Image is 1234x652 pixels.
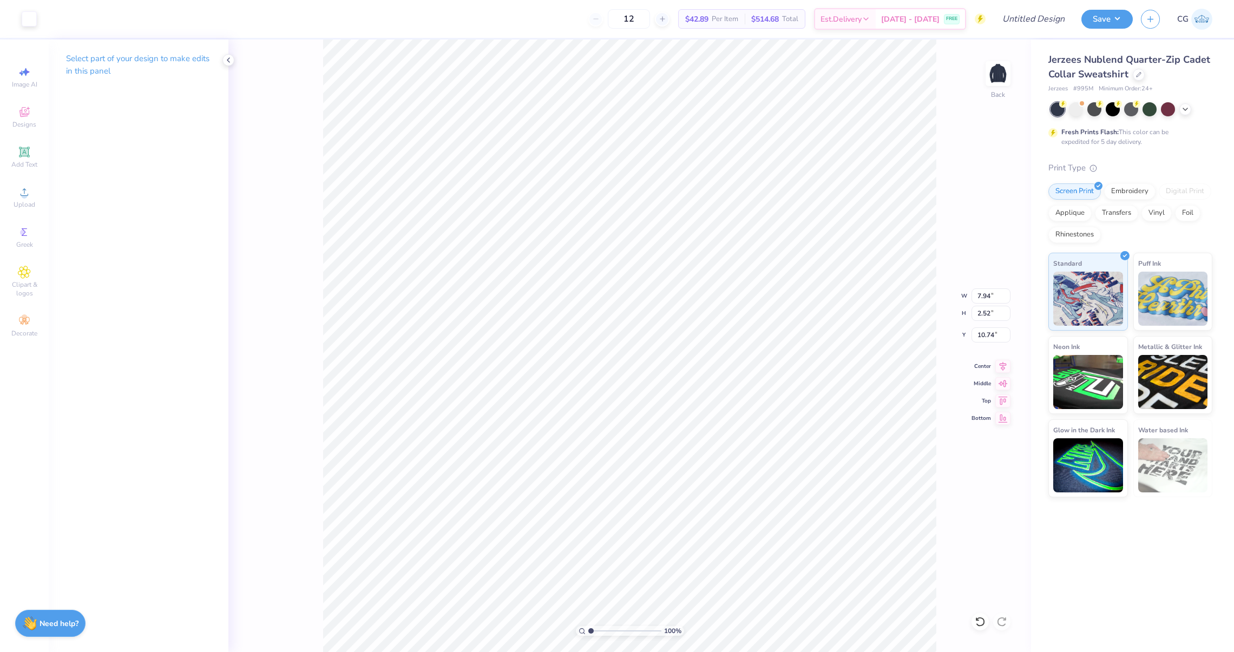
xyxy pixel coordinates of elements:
[972,397,991,405] span: Top
[1053,272,1123,326] img: Standard
[685,14,708,25] span: $42.89
[1053,341,1080,352] span: Neon Ink
[16,240,33,249] span: Greek
[1159,183,1211,200] div: Digital Print
[1048,162,1212,174] div: Print Type
[881,14,940,25] span: [DATE] - [DATE]
[1138,272,1208,326] img: Puff Ink
[1138,341,1202,352] span: Metallic & Glitter Ink
[1053,355,1123,409] img: Neon Ink
[1138,424,1188,436] span: Water based Ink
[1141,205,1172,221] div: Vinyl
[1138,258,1161,269] span: Puff Ink
[12,120,36,129] span: Designs
[1061,127,1194,147] div: This color can be expedited for 5 day delivery.
[1177,9,1212,30] a: CG
[1175,205,1200,221] div: Foil
[1099,84,1153,94] span: Minimum Order: 24 +
[11,160,37,169] span: Add Text
[1138,438,1208,492] img: Water based Ink
[1053,424,1115,436] span: Glow in the Dark Ink
[1073,84,1093,94] span: # 995M
[1048,84,1068,94] span: Jerzees
[40,618,78,629] strong: Need help?
[1191,9,1212,30] img: Charley Goldstein
[1053,438,1123,492] img: Glow in the Dark Ink
[946,15,957,23] span: FREE
[972,380,991,387] span: Middle
[5,280,43,298] span: Clipart & logos
[12,80,37,89] span: Image AI
[664,626,681,636] span: 100 %
[782,14,798,25] span: Total
[1048,205,1092,221] div: Applique
[991,90,1005,100] div: Back
[972,414,991,422] span: Bottom
[14,200,35,209] span: Upload
[1048,53,1210,81] span: Jerzees Nublend Quarter-Zip Cadet Collar Sweatshirt
[712,14,738,25] span: Per Item
[1081,10,1133,29] button: Save
[1138,355,1208,409] img: Metallic & Glitter Ink
[1048,227,1101,243] div: Rhinestones
[1177,13,1189,25] span: CG
[1053,258,1082,269] span: Standard
[66,52,211,77] p: Select part of your design to make edits in this panel
[608,9,650,29] input: – –
[1104,183,1156,200] div: Embroidery
[1048,183,1101,200] div: Screen Print
[751,14,779,25] span: $514.68
[821,14,862,25] span: Est. Delivery
[1095,205,1138,221] div: Transfers
[972,363,991,370] span: Center
[11,329,37,338] span: Decorate
[987,63,1009,84] img: Back
[1061,128,1119,136] strong: Fresh Prints Flash:
[994,8,1073,30] input: Untitled Design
